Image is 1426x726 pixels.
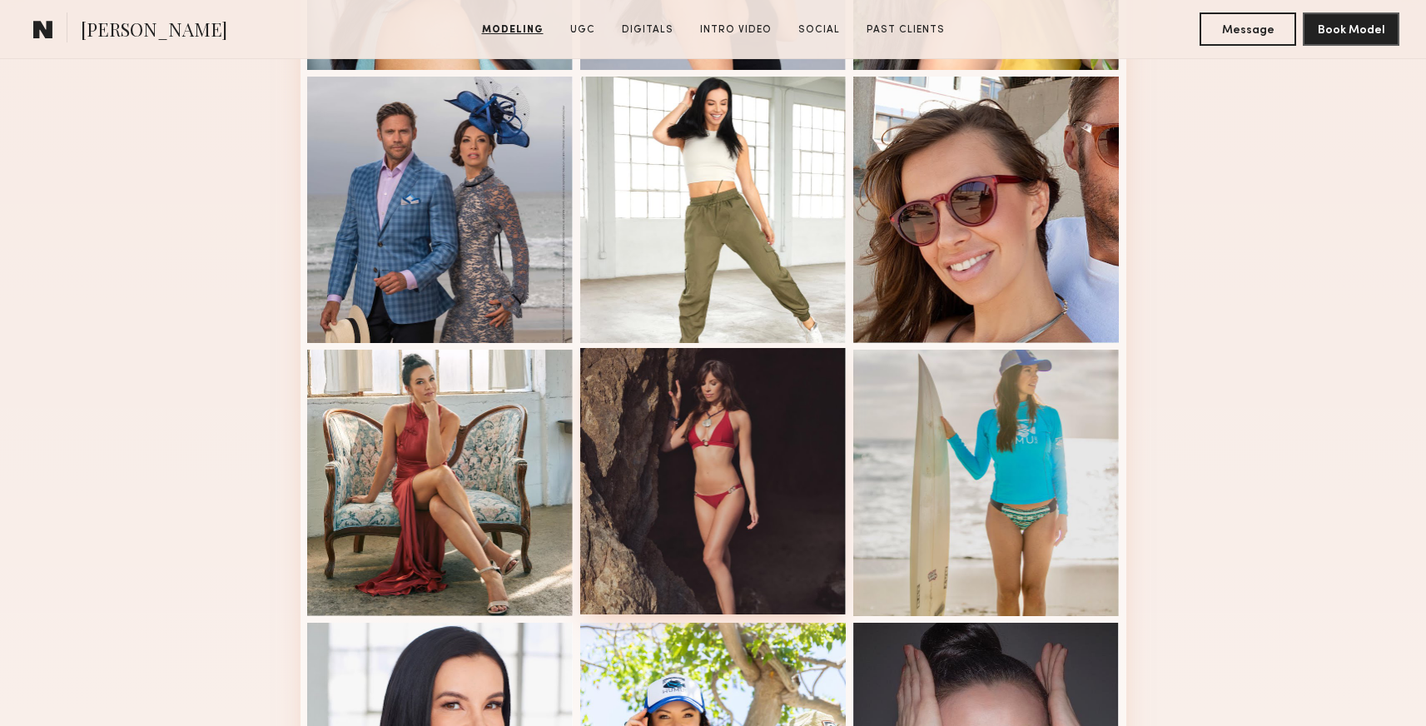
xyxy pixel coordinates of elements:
[1303,12,1399,46] button: Book Model
[693,22,778,37] a: Intro Video
[860,22,951,37] a: Past Clients
[564,22,602,37] a: UGC
[1303,22,1399,36] a: Book Model
[792,22,847,37] a: Social
[81,17,227,46] span: [PERSON_NAME]
[475,22,550,37] a: Modeling
[615,22,680,37] a: Digitals
[1200,12,1296,46] button: Message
